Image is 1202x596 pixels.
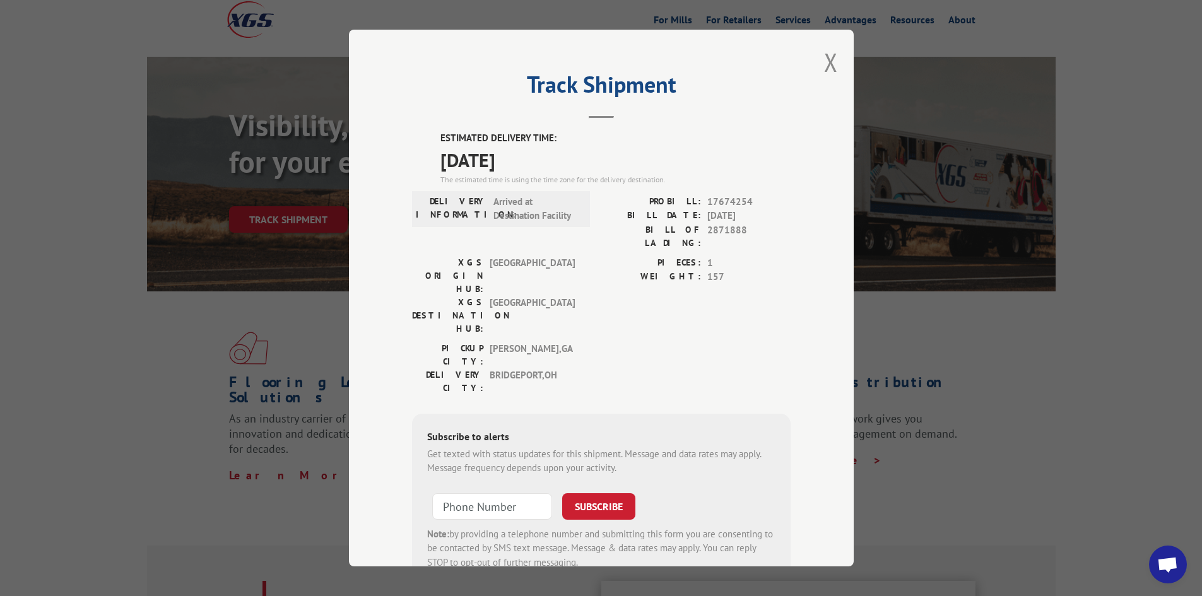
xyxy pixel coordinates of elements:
strong: Note: [427,528,449,540]
span: [DATE] [707,209,791,223]
input: Phone Number [432,493,552,520]
span: [PERSON_NAME] , GA [490,342,575,368]
label: XGS DESTINATION HUB: [412,296,483,336]
div: Open chat [1149,546,1187,583]
label: PICKUP CITY: [412,342,483,368]
span: Arrived at Destination Facility [493,195,579,223]
label: DELIVERY CITY: [412,368,483,395]
label: WEIGHT: [601,270,701,284]
div: Get texted with status updates for this shipment. Message and data rates may apply. Message frequ... [427,447,775,476]
span: [GEOGRAPHIC_DATA] [490,296,575,336]
span: [GEOGRAPHIC_DATA] [490,256,575,296]
span: BRIDGEPORT , OH [490,368,575,395]
label: DELIVERY INFORMATION: [416,195,487,223]
span: [DATE] [440,146,791,174]
label: BILL OF LADING: [601,223,701,250]
span: 1 [707,256,791,271]
button: SUBSCRIBE [562,493,635,520]
label: PROBILL: [601,195,701,209]
span: 2871888 [707,223,791,250]
span: 17674254 [707,195,791,209]
label: ESTIMATED DELIVERY TIME: [440,131,791,146]
label: PIECES: [601,256,701,271]
button: Close modal [824,45,838,79]
div: The estimated time is using the time zone for the delivery destination. [440,174,791,185]
span: 157 [707,270,791,284]
div: by providing a telephone number and submitting this form you are consenting to be contacted by SM... [427,527,775,570]
div: Subscribe to alerts [427,429,775,447]
label: BILL DATE: [601,209,701,223]
h2: Track Shipment [412,76,791,100]
label: XGS ORIGIN HUB: [412,256,483,296]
